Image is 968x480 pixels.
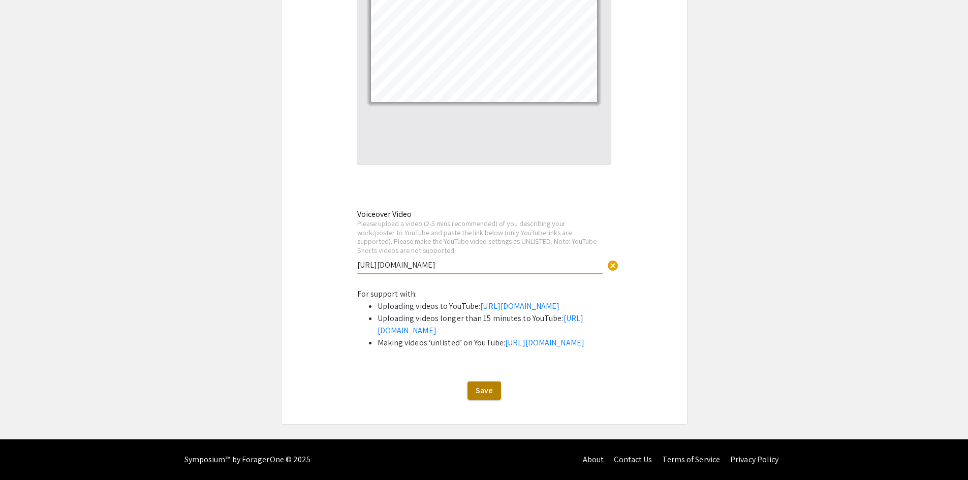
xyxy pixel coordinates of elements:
[184,439,311,480] div: Symposium™ by ForagerOne © 2025
[378,312,611,337] li: Uploading videos longer than 15 minutes to YouTube:
[8,434,43,472] iframe: Chat
[467,381,501,400] button: Save
[357,289,417,299] span: For support with:
[378,300,611,312] li: Uploading videos to YouTube:
[505,337,584,348] a: [URL][DOMAIN_NAME]
[662,454,720,465] a: Terms of Service
[357,209,412,219] mat-label: Voiceover Video
[480,301,559,311] a: [URL][DOMAIN_NAME]
[357,260,603,270] input: Type Here
[476,385,493,396] span: Save
[357,219,603,254] div: Please upload a video (2-5 mins recommended) of you describing your work/poster to YouTube and pa...
[607,260,619,272] span: cancel
[614,454,652,465] a: Contact Us
[603,255,623,275] button: Clear
[378,337,611,349] li: Making videos ‘unlisted’ on YouTube:
[583,454,604,465] a: About
[730,454,778,465] a: Privacy Policy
